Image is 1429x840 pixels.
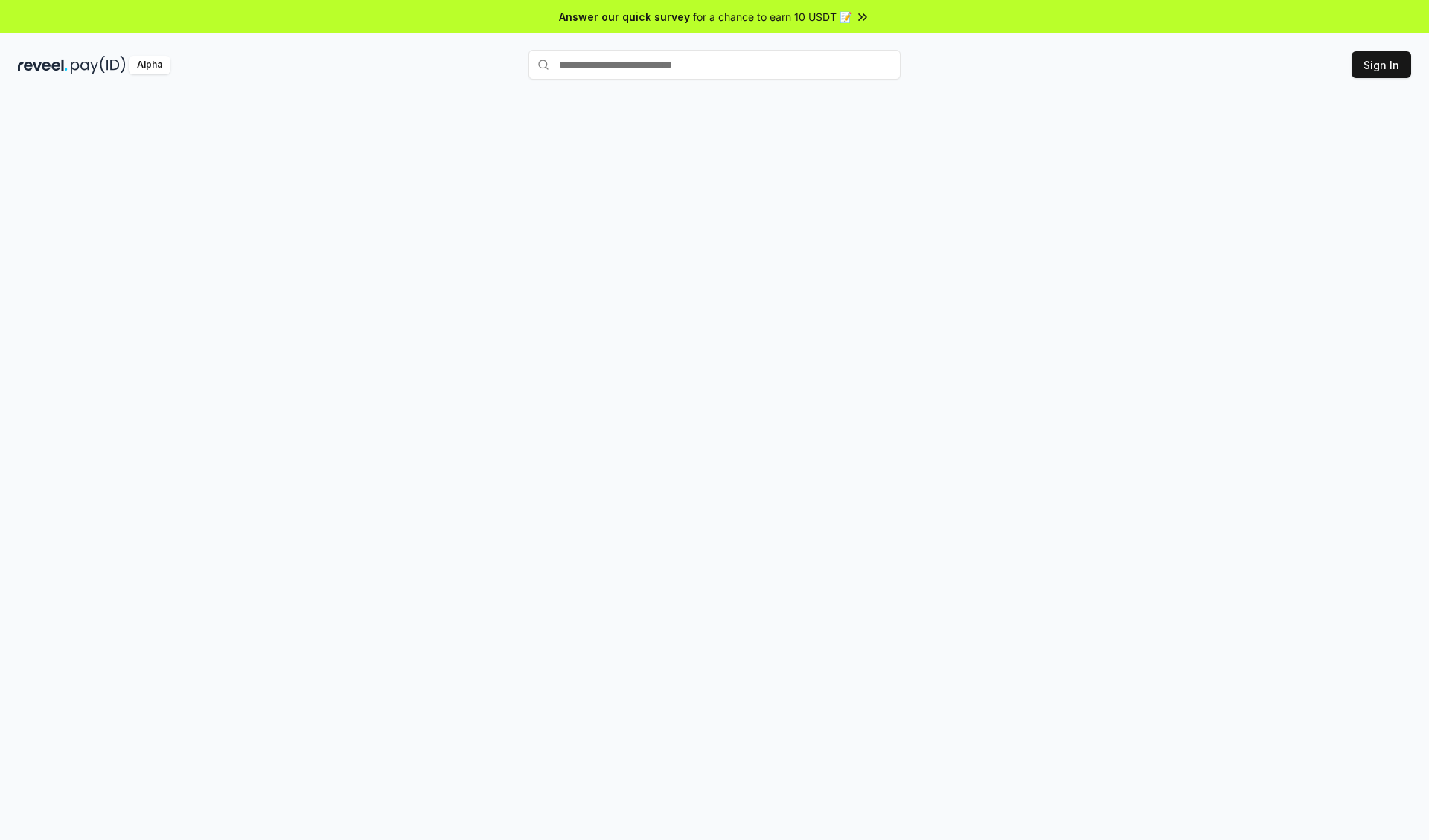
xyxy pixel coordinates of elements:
div: Alpha [129,56,170,74]
img: pay_id [71,56,126,74]
span: Answer our quick survey [559,9,690,25]
button: Sign In [1352,51,1411,78]
img: reveel_dark [18,56,68,74]
span: for a chance to earn 10 USDT 📝 [693,9,852,25]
